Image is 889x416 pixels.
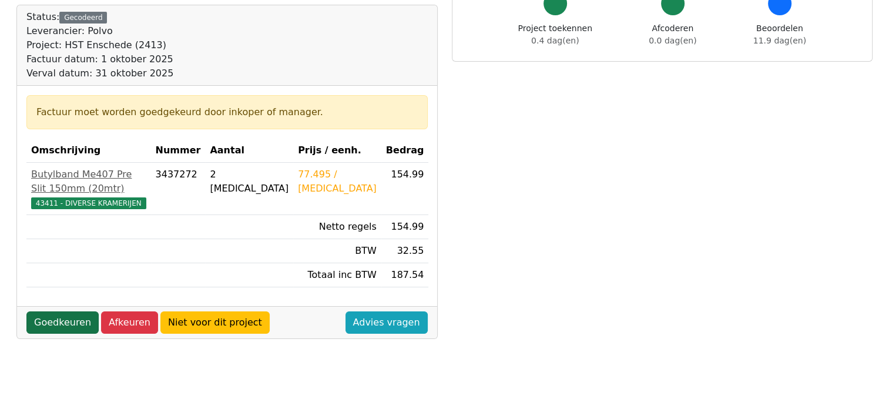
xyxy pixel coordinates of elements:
[293,239,381,263] td: BTW
[293,263,381,287] td: Totaal inc BTW
[518,22,592,47] div: Project toekennen
[753,22,806,47] div: Beoordelen
[26,66,173,80] div: Verval datum: 31 oktober 2025
[293,139,381,163] th: Prijs / eenh.
[293,215,381,239] td: Netto regels
[31,197,146,209] span: 43411 - DIVERSE KRAMERIJEN
[26,38,173,52] div: Project: HST Enschede (2413)
[26,24,173,38] div: Leverancier: Polvo
[151,163,206,215] td: 3437272
[649,36,696,45] span: 0.0 dag(en)
[381,239,429,263] td: 32.55
[298,167,377,196] div: 77.495 / [MEDICAL_DATA]
[345,311,428,334] a: Advies vragen
[210,167,288,196] div: 2 [MEDICAL_DATA]
[101,311,158,334] a: Afkeuren
[531,36,579,45] span: 0.4 dag(en)
[31,167,146,210] a: Butylband Me407 Pre Slit 150mm (20mtr)43411 - DIVERSE KRAMERIJEN
[31,167,146,196] div: Butylband Me407 Pre Slit 150mm (20mtr)
[205,139,293,163] th: Aantal
[26,311,99,334] a: Goedkeuren
[26,139,151,163] th: Omschrijving
[381,215,429,239] td: 154.99
[59,12,107,24] div: Gecodeerd
[160,311,270,334] a: Niet voor dit project
[381,139,429,163] th: Bedrag
[753,36,806,45] span: 11.9 dag(en)
[381,163,429,215] td: 154.99
[151,139,206,163] th: Nummer
[26,10,173,80] div: Status:
[26,52,173,66] div: Factuur datum: 1 oktober 2025
[36,105,418,119] div: Factuur moet worden goedgekeurd door inkoper of manager.
[649,22,696,47] div: Afcoderen
[381,263,429,287] td: 187.54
